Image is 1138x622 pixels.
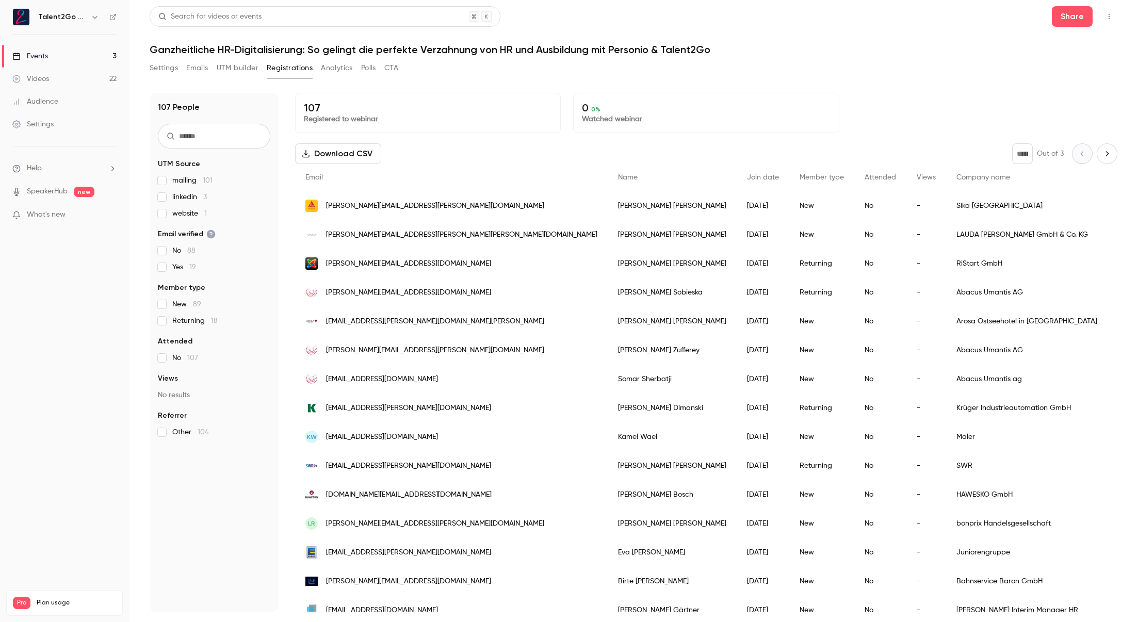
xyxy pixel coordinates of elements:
div: [PERSON_NAME] Dimanski [608,394,737,422]
div: [DATE] [737,278,789,307]
span: No [172,245,196,256]
span: LR [308,519,315,528]
span: new [74,187,94,197]
button: Download CSV [295,143,381,164]
span: 19 [189,264,196,271]
img: umantis.com [305,373,318,385]
span: [PERSON_NAME][EMAIL_ADDRESS][PERSON_NAME][DOMAIN_NAME] [326,201,544,211]
span: Email verified [158,229,216,239]
button: Next page [1097,143,1117,164]
span: Plan usage [37,599,116,607]
span: Pro [13,597,30,609]
h6: Talent2Go GmbH [38,12,87,22]
span: [PERSON_NAME][EMAIL_ADDRESS][PERSON_NAME][DOMAIN_NAME] [326,518,544,529]
button: Polls [361,60,376,76]
div: - [906,220,946,249]
span: Other [172,427,209,437]
button: CTA [384,60,398,76]
span: mailing [172,175,213,186]
div: Returning [789,278,854,307]
span: 88 [187,247,196,254]
span: [PERSON_NAME][EMAIL_ADDRESS][PERSON_NAME][PERSON_NAME][DOMAIN_NAME] [326,230,597,240]
li: help-dropdown-opener [12,163,117,174]
div: Audience [12,96,58,107]
span: New [172,299,201,309]
div: New [789,538,854,567]
div: [DATE] [737,336,789,365]
div: Events [12,51,48,61]
span: 104 [198,429,209,436]
h1: 107 People [158,101,200,113]
span: 89 [193,301,201,308]
span: Name [618,174,638,181]
div: Returning [789,394,854,422]
img: Talent2Go GmbH [13,9,29,25]
div: New [789,220,854,249]
span: [PERSON_NAME][EMAIL_ADDRESS][PERSON_NAME][DOMAIN_NAME] [326,345,544,356]
div: - [906,394,946,422]
div: New [789,567,854,596]
h1: Ganzheitliche HR-Digitalisierung: So gelingt die perfekte Verzahnung von HR und Ausbildung mit Pe... [150,43,1117,56]
div: [DATE] [737,220,789,249]
div: No [854,451,906,480]
span: [EMAIL_ADDRESS][DOMAIN_NAME] [326,374,438,385]
p: Registered to webinar [304,114,552,124]
div: [PERSON_NAME] Bosch [608,480,737,509]
span: linkedin [172,192,207,202]
div: Videos [12,74,49,84]
div: No [854,307,906,336]
span: 0 % [591,106,600,113]
div: - [906,480,946,509]
span: [EMAIL_ADDRESS][PERSON_NAME][DOMAIN_NAME] [326,403,491,414]
div: [PERSON_NAME] Zufferey [608,336,737,365]
div: Returning [789,249,854,278]
img: bsbaron.de [305,577,318,586]
span: UTM Source [158,159,200,169]
img: umantis.com [305,344,318,356]
div: New [789,307,854,336]
img: lauda.de [305,228,318,241]
img: hawesko.de [305,488,318,501]
span: 18 [211,317,218,324]
div: Search for videos or events [158,11,262,22]
img: swr.de [305,460,318,472]
div: [DATE] [737,365,789,394]
img: olafgaertner.de [305,604,318,616]
div: New [789,365,854,394]
span: Views [917,174,936,181]
button: Settings [150,60,178,76]
div: No [854,480,906,509]
span: 107 [187,354,198,362]
div: New [789,480,854,509]
span: 3 [203,193,207,201]
div: Somar Sherbatji [608,365,737,394]
span: Returning [172,316,218,326]
div: No [854,394,906,422]
span: Yes [172,262,196,272]
span: No [172,353,198,363]
div: [DATE] [737,307,789,336]
span: Views [158,373,178,384]
div: No [854,249,906,278]
span: Help [27,163,42,174]
div: New [789,191,854,220]
img: de.sika.com [305,200,318,212]
p: 107 [304,102,552,114]
span: [DOMAIN_NAME][EMAIL_ADDRESS][DOMAIN_NAME] [326,489,492,500]
div: New [789,422,854,451]
div: [DATE] [737,480,789,509]
div: - [906,422,946,451]
div: - [906,278,946,307]
img: a-rosa.de [305,315,318,328]
div: Kamel Wael [608,422,737,451]
div: [PERSON_NAME] [PERSON_NAME] [608,307,737,336]
div: No [854,422,906,451]
img: edeka.de [305,546,318,559]
div: No [854,220,906,249]
div: [DATE] [737,451,789,480]
div: No [854,278,906,307]
div: Settings [12,119,54,129]
span: website [172,208,207,219]
div: - [906,509,946,538]
span: Member type [800,174,844,181]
